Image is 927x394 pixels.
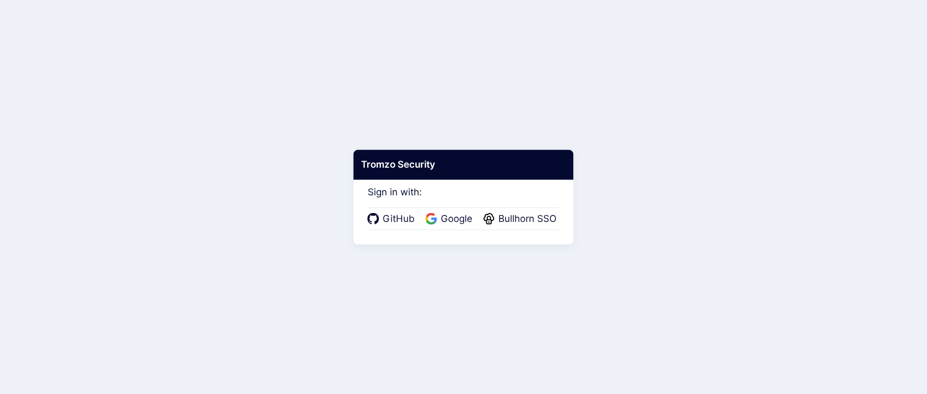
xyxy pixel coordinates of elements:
[426,212,476,226] a: Google
[368,212,418,226] a: GitHub
[483,212,560,226] a: Bullhorn SSO
[379,212,418,226] span: GitHub
[353,150,573,180] div: Tromzo Security
[437,212,476,226] span: Google
[368,172,560,230] div: Sign in with:
[495,212,560,226] span: Bullhorn SSO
